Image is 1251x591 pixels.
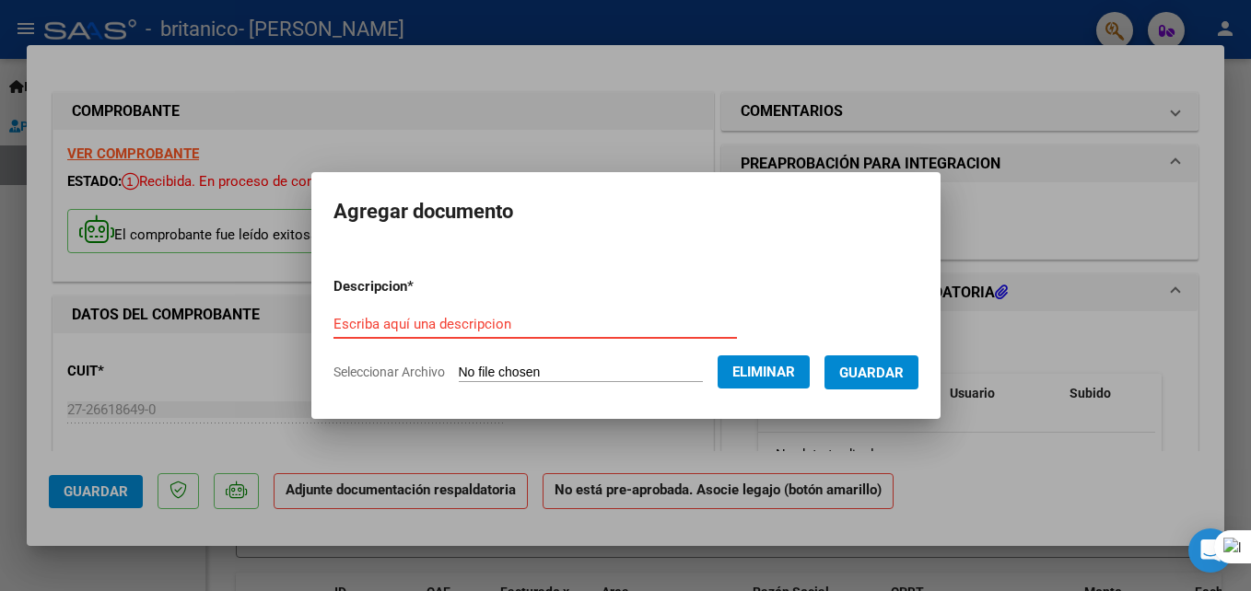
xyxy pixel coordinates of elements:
[333,194,918,229] h2: Agregar documento
[839,365,904,381] span: Guardar
[1188,528,1233,573] div: Open Intercom Messenger
[732,364,795,380] span: Eliminar
[333,276,509,297] p: Descripcion
[718,355,810,388] button: Eliminar
[333,365,445,379] span: Seleccionar Archivo
[824,355,918,389] button: Guardar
